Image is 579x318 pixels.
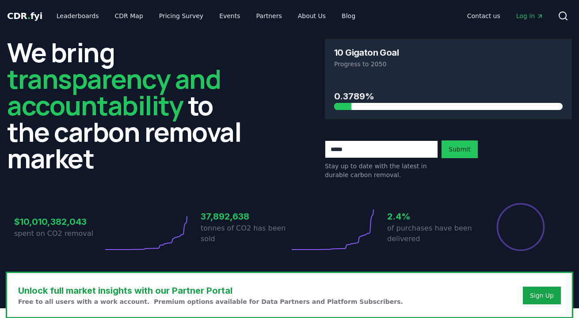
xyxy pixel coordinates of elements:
a: Contact us [460,8,507,24]
a: About Us [291,8,333,24]
span: CDR fyi [7,11,42,21]
a: Blog [335,8,362,24]
p: Stay up to date with the latest in durable carbon removal. [325,162,438,179]
a: Partners [249,8,289,24]
div: Percentage of sales delivered [496,202,545,252]
a: Leaderboards [50,8,106,24]
h3: 0.3789% [334,90,563,103]
nav: Main [460,8,551,24]
h3: $10,010,382,043 [14,215,103,228]
a: CDR Map [108,8,150,24]
p: Free to all users with a work account. Premium options available for Data Partners and Platform S... [18,297,403,306]
h3: 10 Gigaton Goal [334,48,399,57]
p: of purchases have been delivered [387,223,476,244]
a: CDR.fyi [7,10,42,22]
span: transparency and accountability [7,61,221,123]
button: Submit [442,140,478,158]
p: tonnes of CO2 has been sold [201,223,289,244]
h3: 2.4% [387,210,476,223]
a: Pricing Survey [152,8,210,24]
h3: Unlock full market insights with our Partner Portal [18,284,403,297]
a: Log in [509,8,551,24]
h3: 37,892,638 [201,210,289,223]
p: spent on CO2 removal [14,228,103,239]
h2: We bring to the carbon removal market [7,39,254,171]
button: Sign Up [523,287,561,304]
a: Events [212,8,247,24]
span: . [27,11,30,21]
p: Progress to 2050 [334,60,563,68]
span: Log in [516,11,544,20]
nav: Main [50,8,362,24]
a: Sign Up [530,291,554,300]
